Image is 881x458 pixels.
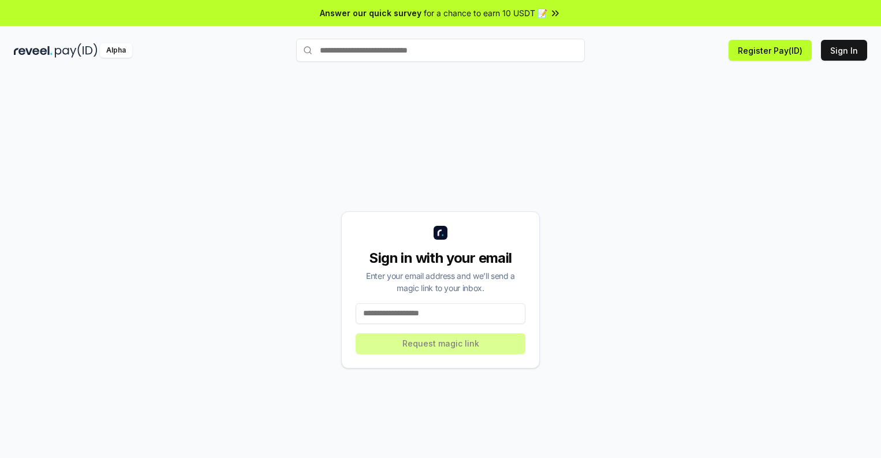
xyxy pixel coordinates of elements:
span: for a chance to earn 10 USDT 📝 [424,7,547,19]
img: reveel_dark [14,43,53,58]
div: Enter your email address and we’ll send a magic link to your inbox. [356,270,525,294]
img: logo_small [434,226,447,240]
div: Sign in with your email [356,249,525,267]
button: Register Pay(ID) [729,40,812,61]
button: Sign In [821,40,867,61]
img: pay_id [55,43,98,58]
div: Alpha [100,43,132,58]
span: Answer our quick survey [320,7,421,19]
